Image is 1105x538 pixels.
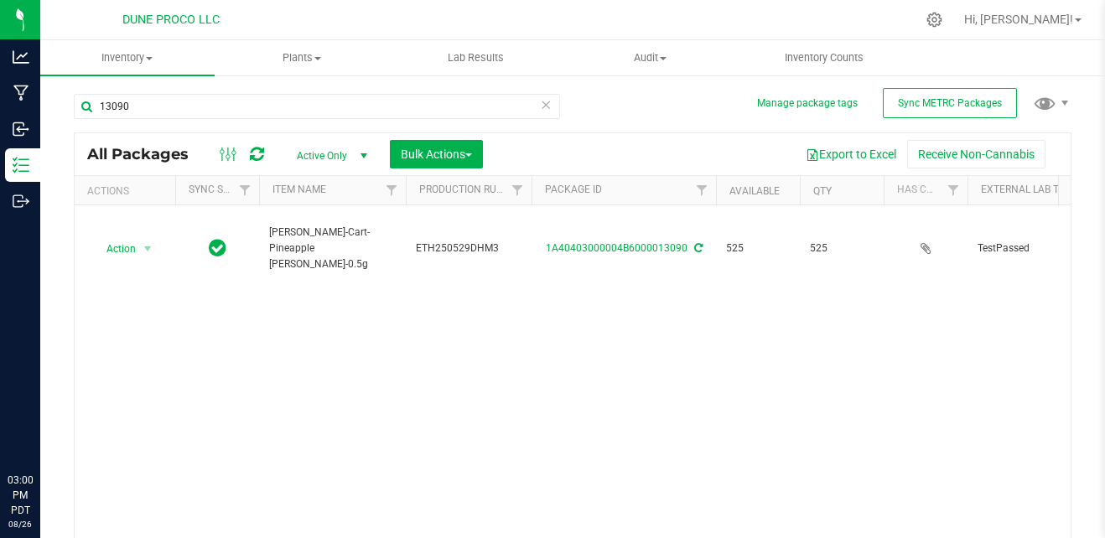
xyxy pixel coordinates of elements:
[726,241,790,256] span: 525
[416,241,521,256] span: ETH250529DHM3
[401,147,472,161] span: Bulk Actions
[8,473,33,518] p: 03:00 PM PDT
[13,193,29,210] inline-svg: Outbound
[898,97,1002,109] span: Sync METRC Packages
[137,237,158,261] span: select
[563,50,736,65] span: Audit
[545,184,602,195] a: Package ID
[737,40,911,75] a: Inventory Counts
[883,88,1017,118] button: Sync METRC Packages
[907,140,1045,168] button: Receive Non-Cannabis
[87,185,169,197] div: Actions
[272,184,326,195] a: Item Name
[209,236,226,260] span: In Sync
[13,49,29,65] inline-svg: Analytics
[122,13,220,27] span: DUNE PROCO LLC
[91,237,137,261] span: Action
[17,404,67,454] iframe: Resource center
[419,184,504,195] a: Production Run
[8,518,33,530] p: 08/26
[688,176,716,204] a: Filter
[269,225,396,273] span: [PERSON_NAME]-Cart-Pineapple [PERSON_NAME]-0.5g
[563,40,737,75] a: Audit
[810,241,874,256] span: 525
[13,121,29,137] inline-svg: Inbound
[13,157,29,173] inline-svg: Inventory
[884,176,968,205] th: Has COA
[231,176,259,204] a: Filter
[40,40,215,75] a: Inventory
[215,40,389,75] a: Plants
[795,140,907,168] button: Export to Excel
[504,176,532,204] a: Filter
[762,50,886,65] span: Inventory Counts
[390,140,483,168] button: Bulk Actions
[964,13,1073,26] span: Hi, [PERSON_NAME]!
[378,176,406,204] a: Filter
[87,145,205,163] span: All Packages
[425,50,527,65] span: Lab Results
[924,12,945,28] div: Manage settings
[189,184,253,195] a: Sync Status
[388,40,563,75] a: Lab Results
[74,94,560,119] input: Search Package ID, Item Name, SKU, Lot or Part Number...
[546,242,687,254] a: 1A40403000004B6000013090
[757,96,858,111] button: Manage package tags
[729,185,780,197] a: Available
[13,85,29,101] inline-svg: Manufacturing
[40,50,215,65] span: Inventory
[940,176,968,204] a: Filter
[215,50,388,65] span: Plants
[692,242,703,254] span: Sync from Compliance System
[813,185,832,197] a: Qty
[540,94,552,116] span: Clear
